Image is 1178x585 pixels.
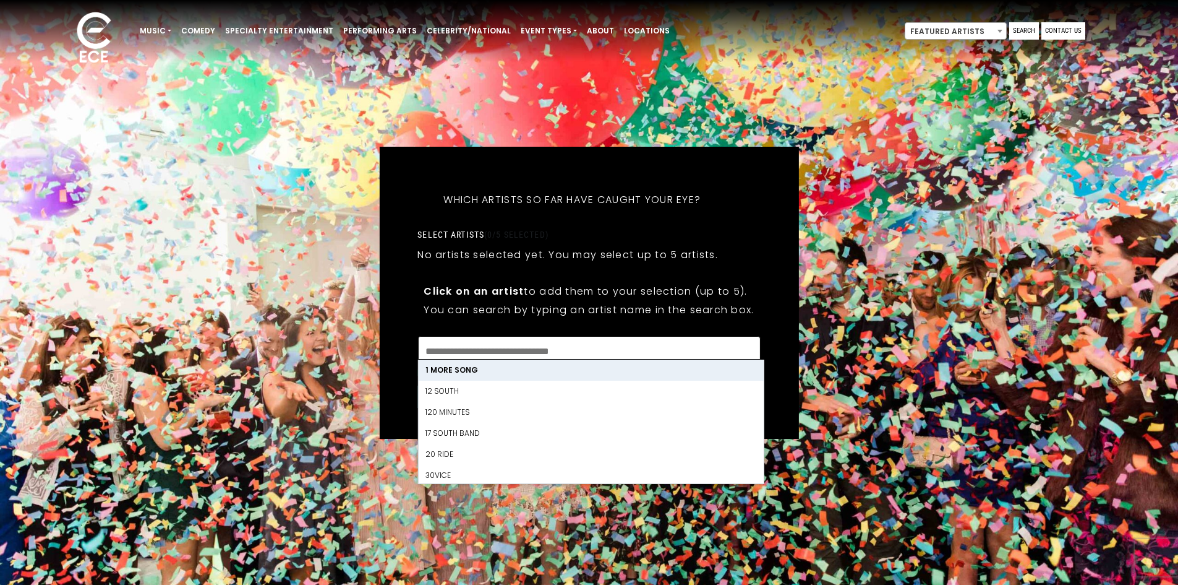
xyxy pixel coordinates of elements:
[417,178,727,222] h5: Which artists so far have caught your eye?
[424,284,754,299] p: to add them to your selection (up to 5).
[418,444,763,465] li: 20 Ride
[418,402,763,423] li: 120 Minutes
[905,23,1006,40] span: Featured Artists
[484,230,548,240] span: (0/5 selected)
[1009,22,1039,40] a: Search
[338,20,422,41] a: Performing Arts
[422,20,516,41] a: Celebrity/National
[582,20,619,41] a: About
[220,20,338,41] a: Specialty Entertainment
[417,229,548,240] label: Select artists
[418,360,763,381] li: 1 More Song
[418,381,763,402] li: 12 South
[619,20,675,41] a: Locations
[418,465,763,486] li: 30Vice
[425,344,752,355] textarea: Search
[176,20,220,41] a: Comedy
[63,9,125,69] img: ece_new_logo_whitev2-1.png
[424,284,524,298] strong: Click on an artist
[418,423,763,444] li: 17 South Band
[135,20,176,41] a: Music
[424,302,754,318] p: You can search by typing an artist name in the search box.
[417,247,718,262] p: No artists selected yet. You may select up to 5 artists.
[905,22,1007,40] span: Featured Artists
[1041,22,1085,40] a: Contact Us
[516,20,582,41] a: Event Types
